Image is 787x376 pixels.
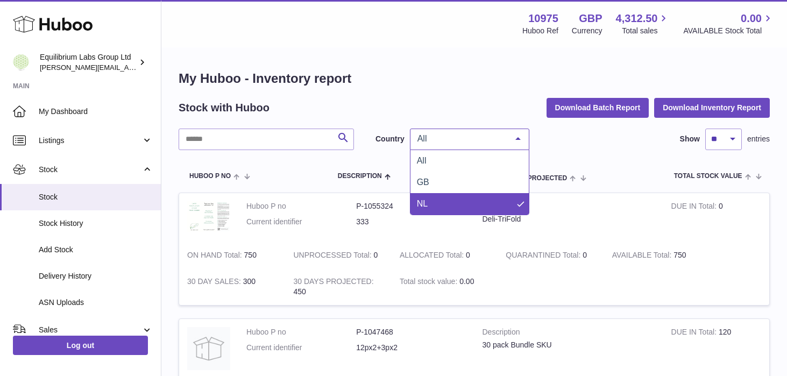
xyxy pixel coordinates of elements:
[13,54,29,70] img: h.woodrow@theliverclinic.com
[483,214,655,224] div: Deli-TriFold
[417,178,429,187] span: GB
[187,327,230,370] img: product image
[671,328,719,339] strong: DUE IN Total
[683,11,774,36] a: 0.00 AVAILABLE Stock Total
[506,251,583,262] strong: QUARANTINED Total
[356,327,466,337] dd: P-1047468
[356,201,466,211] dd: P-1055324
[356,217,466,227] dd: 333
[246,217,356,227] dt: Current identifier
[671,202,719,213] strong: DUE IN Total
[499,175,567,182] span: 30 DAYS PROJECTED
[39,107,153,117] span: My Dashboard
[187,201,230,232] img: product image
[663,193,769,242] td: 0
[179,242,285,268] td: 750
[483,327,655,340] strong: Description
[356,343,466,353] dd: 12px2+3px2
[39,218,153,229] span: Stock History
[522,26,558,36] div: Huboo Ref
[375,134,405,144] label: Country
[246,343,356,353] dt: Current identifier
[415,133,507,144] span: All
[654,98,770,117] button: Download Inventory Report
[417,199,428,208] span: NL
[40,63,216,72] span: [PERSON_NAME][EMAIL_ADDRESS][DOMAIN_NAME]
[674,173,742,180] span: Total stock value
[285,268,391,305] td: 450
[189,173,231,180] span: Huboo P no
[338,173,382,180] span: Description
[547,98,649,117] button: Download Batch Report
[616,11,658,26] span: 4,312.50
[179,268,285,305] td: 300
[179,70,770,87] h1: My Huboo - Inventory report
[483,340,655,350] div: 30 pack Bundle SKU
[680,134,700,144] label: Show
[13,336,148,355] a: Log out
[459,277,474,286] span: 0.00
[483,201,655,214] strong: Description
[683,26,774,36] span: AVAILABLE Stock Total
[39,325,141,335] span: Sales
[392,242,498,268] td: 0
[579,11,602,26] strong: GBP
[293,277,373,288] strong: 30 DAYS PROJECTED
[741,11,762,26] span: 0.00
[528,11,558,26] strong: 10975
[39,297,153,308] span: ASN Uploads
[39,136,141,146] span: Listings
[604,242,710,268] td: 750
[246,327,356,337] dt: Huboo P no
[400,251,466,262] strong: ALLOCATED Total
[747,134,770,144] span: entries
[39,192,153,202] span: Stock
[583,251,587,259] span: 0
[293,251,373,262] strong: UNPROCESSED Total
[40,52,137,73] div: Equilibrium Labs Group Ltd
[39,271,153,281] span: Delivery History
[187,251,244,262] strong: ON HAND Total
[39,245,153,255] span: Add Stock
[179,101,270,115] h2: Stock with Huboo
[187,277,243,288] strong: 30 DAY SALES
[39,165,141,175] span: Stock
[622,26,670,36] span: Total sales
[417,156,427,165] span: All
[285,242,391,268] td: 0
[616,11,670,36] a: 4,312.50 Total sales
[400,277,459,288] strong: Total stock value
[572,26,602,36] div: Currency
[612,251,673,262] strong: AVAILABLE Total
[246,201,356,211] dt: Huboo P no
